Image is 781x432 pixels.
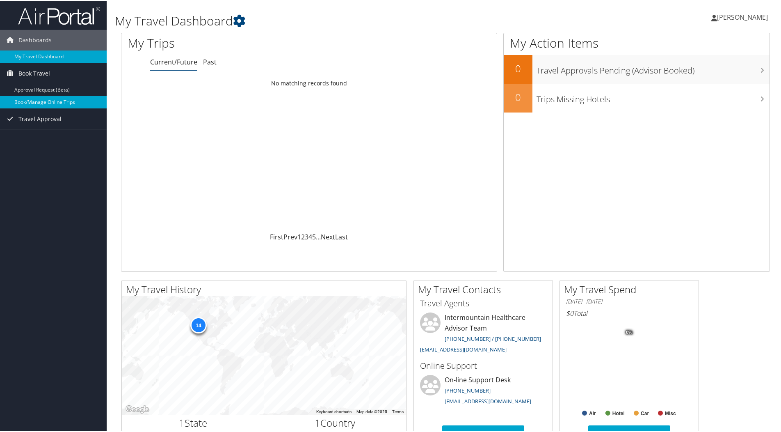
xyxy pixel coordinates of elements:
[128,415,258,429] h2: State
[126,282,406,296] h2: My Travel History
[18,108,62,129] span: Travel Approval
[504,54,770,83] a: 0Travel Approvals Pending (Advisor Booked)
[128,34,334,51] h1: My Trips
[308,232,312,241] a: 4
[190,316,207,333] div: 14
[445,397,531,404] a: [EMAIL_ADDRESS][DOMAIN_NAME]
[418,282,553,296] h2: My Travel Contacts
[445,386,491,393] a: [PHONE_NUMBER]
[420,297,546,308] h3: Travel Agents
[445,334,541,342] a: [PHONE_NUMBER] / [PHONE_NUMBER]
[356,409,387,413] span: Map data ©2025
[420,359,546,371] h3: Online Support
[504,83,770,112] a: 0Trips Missing Hotels
[18,29,52,50] span: Dashboards
[566,308,573,317] span: $0
[18,5,100,25] img: airportal-logo.png
[717,12,768,21] span: [PERSON_NAME]
[416,374,550,408] li: On-line Support Desk
[150,57,197,66] a: Current/Future
[203,57,217,66] a: Past
[315,415,320,429] span: 1
[297,232,301,241] a: 1
[566,308,692,317] h6: Total
[335,232,348,241] a: Last
[612,410,625,416] text: Hotel
[504,61,532,75] h2: 0
[179,415,185,429] span: 1
[392,409,404,413] a: Terms (opens in new tab)
[124,403,151,414] img: Google
[504,90,532,103] h2: 0
[301,232,305,241] a: 2
[270,232,283,241] a: First
[537,60,770,76] h3: Travel Approvals Pending (Advisor Booked)
[321,232,335,241] a: Next
[665,410,676,416] text: Misc
[312,232,316,241] a: 5
[641,410,649,416] text: Car
[18,62,50,83] span: Book Travel
[711,4,776,29] a: [PERSON_NAME]
[626,329,633,334] tspan: 0%
[564,282,699,296] h2: My Travel Spend
[270,415,400,429] h2: Country
[504,34,770,51] h1: My Action Items
[566,297,692,305] h6: [DATE] - [DATE]
[537,89,770,104] h3: Trips Missing Hotels
[420,345,507,352] a: [EMAIL_ADDRESS][DOMAIN_NAME]
[121,75,497,90] td: No matching records found
[316,408,352,414] button: Keyboard shortcuts
[316,232,321,241] span: …
[283,232,297,241] a: Prev
[124,403,151,414] a: Open this area in Google Maps (opens a new window)
[589,410,596,416] text: Air
[115,11,556,29] h1: My Travel Dashboard
[416,312,550,356] li: Intermountain Healthcare Advisor Team
[305,232,308,241] a: 3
